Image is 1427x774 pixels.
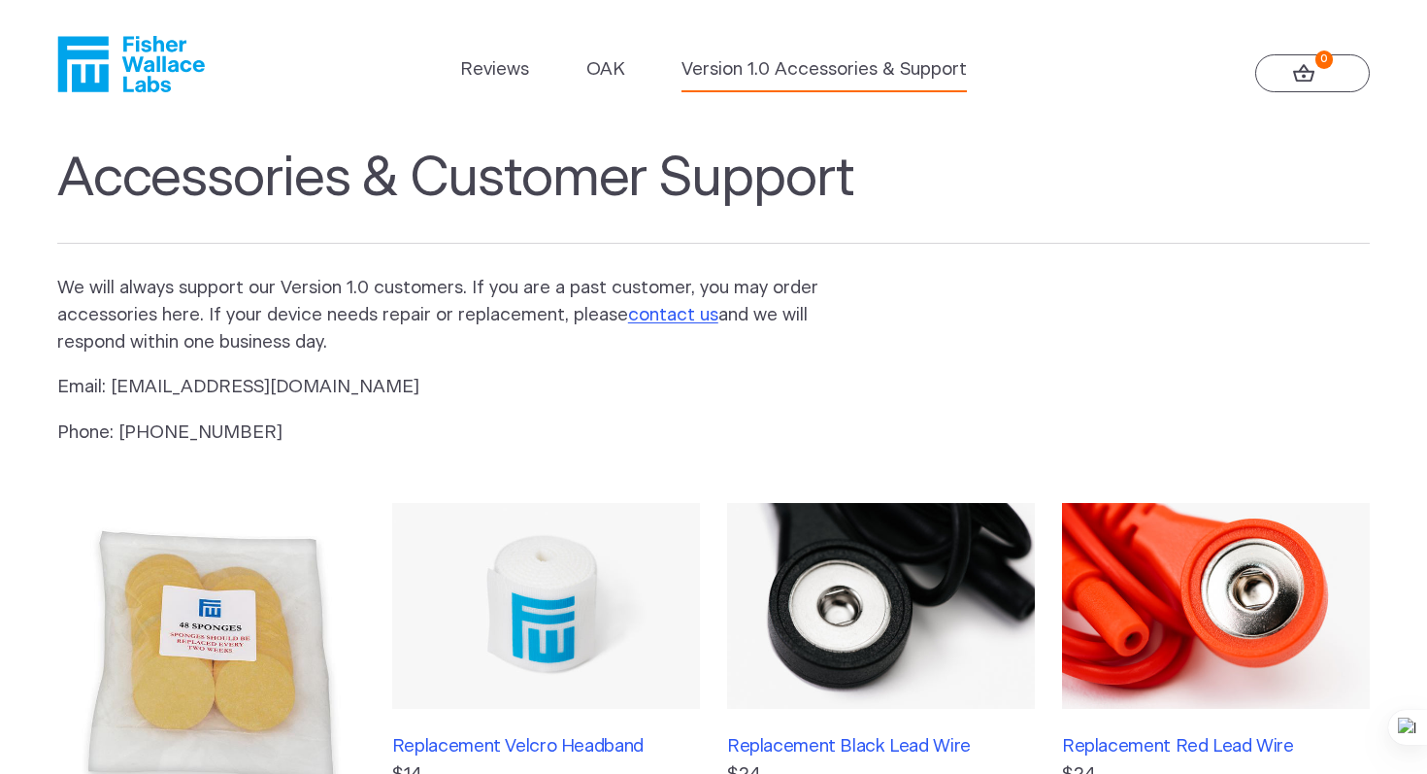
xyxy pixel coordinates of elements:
[392,736,700,757] h3: Replacement Velcro Headband
[57,147,1370,244] h1: Accessories & Customer Support
[727,736,1035,757] h3: Replacement Black Lead Wire
[57,374,849,401] p: Email: [EMAIL_ADDRESS][DOMAIN_NAME]
[1255,54,1370,93] a: 0
[681,56,967,84] a: Version 1.0 Accessories & Support
[57,36,205,92] a: Fisher Wallace
[57,420,849,447] p: Phone: [PHONE_NUMBER]
[1062,736,1370,757] h3: Replacement Red Lead Wire
[1315,50,1334,69] strong: 0
[57,275,849,356] p: We will always support our Version 1.0 customers. If you are a past customer, you may order acces...
[392,503,700,708] img: Replacement Velcro Headband
[1062,503,1370,708] img: Replacement Red Lead Wire
[727,503,1035,708] img: Replacement Black Lead Wire
[460,56,529,84] a: Reviews
[586,56,625,84] a: OAK
[628,306,718,324] a: contact us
